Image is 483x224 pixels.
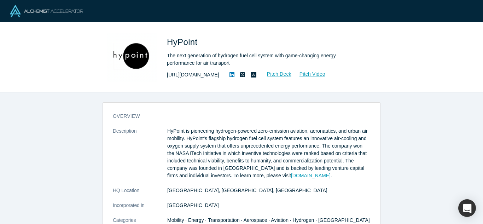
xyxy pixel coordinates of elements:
[113,113,360,120] h3: overview
[113,202,167,217] dt: Incorporated in
[10,5,83,17] img: Alchemist Logo
[113,187,167,202] dt: HQ Location
[167,52,365,67] div: The next generation of hydrogen fuel cell system with game-changing energy performance for air tr...
[167,202,370,209] dd: [GEOGRAPHIC_DATA]
[259,70,292,78] a: Pitch Deck
[167,71,219,79] a: [URL][DOMAIN_NAME]
[167,127,370,179] p: HyPoint is pioneering hydrogen-powered zero-emission aviation, aeronautics, and urban air mobilit...
[167,37,200,47] span: HyPoint
[167,187,370,194] dd: [GEOGRAPHIC_DATA], [GEOGRAPHIC_DATA], [GEOGRAPHIC_DATA]
[291,173,331,178] a: [DOMAIN_NAME]
[292,70,326,78] a: Pitch Video
[107,33,157,82] img: HyPoint's Logo
[113,127,167,187] dt: Description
